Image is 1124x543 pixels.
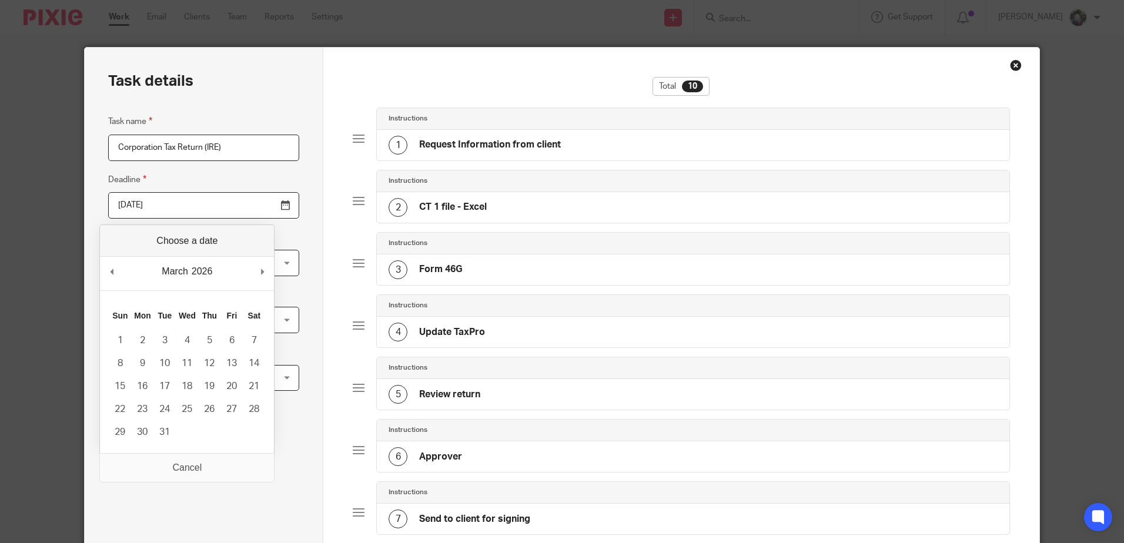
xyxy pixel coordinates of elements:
[190,263,215,280] div: 2026
[176,352,198,375] button: 11
[202,311,217,320] abbr: Thursday
[389,385,407,404] div: 5
[108,71,193,91] h2: Task details
[108,135,299,161] input: Task name
[1010,59,1022,71] div: Close this dialog window
[198,398,220,421] button: 26
[198,329,220,352] button: 5
[106,263,118,280] button: Previous Month
[109,375,131,398] button: 15
[176,329,198,352] button: 4
[158,311,172,320] abbr: Tuesday
[112,311,128,320] abbr: Sunday
[389,425,427,435] h4: Instructions
[682,81,703,92] div: 10
[108,192,299,219] input: Use the arrow keys to pick a date
[179,311,196,320] abbr: Wednesday
[389,323,407,341] div: 4
[160,263,189,280] div: March
[419,201,487,213] h4: CT 1 file - Excel
[653,77,710,96] div: Total
[198,352,220,375] button: 12
[153,421,176,444] button: 31
[153,329,176,352] button: 3
[389,176,427,186] h4: Instructions
[389,363,427,373] h4: Instructions
[220,329,243,352] button: 6
[389,488,427,497] h4: Instructions
[243,352,265,375] button: 14
[419,326,485,338] h4: Update TaxPro
[108,115,152,128] label: Task name
[220,398,243,421] button: 27
[220,375,243,398] button: 20
[389,114,427,123] h4: Instructions
[109,352,131,375] button: 8
[389,447,407,466] div: 6
[176,375,198,398] button: 18
[389,301,427,310] h4: Instructions
[131,352,153,375] button: 9
[131,329,153,352] button: 2
[131,375,153,398] button: 16
[248,311,261,320] abbr: Saturday
[256,263,268,280] button: Next Month
[109,398,131,421] button: 22
[419,388,480,401] h4: Review return
[198,375,220,398] button: 19
[131,421,153,444] button: 30
[220,352,243,375] button: 13
[153,398,176,421] button: 24
[134,311,150,320] abbr: Monday
[419,513,530,525] h4: Send to client for signing
[419,263,463,276] h4: Form 46G
[419,451,462,463] h4: Approver
[389,198,407,217] div: 2
[109,329,131,352] button: 1
[153,352,176,375] button: 10
[419,139,561,151] h4: Request Information from client
[389,260,407,279] div: 3
[227,311,237,320] abbr: Friday
[153,375,176,398] button: 17
[108,173,146,186] label: Deadline
[109,421,131,444] button: 29
[243,398,265,421] button: 28
[389,136,407,155] div: 1
[243,375,265,398] button: 21
[389,239,427,248] h4: Instructions
[176,398,198,421] button: 25
[131,398,153,421] button: 23
[389,510,407,528] div: 7
[243,329,265,352] button: 7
